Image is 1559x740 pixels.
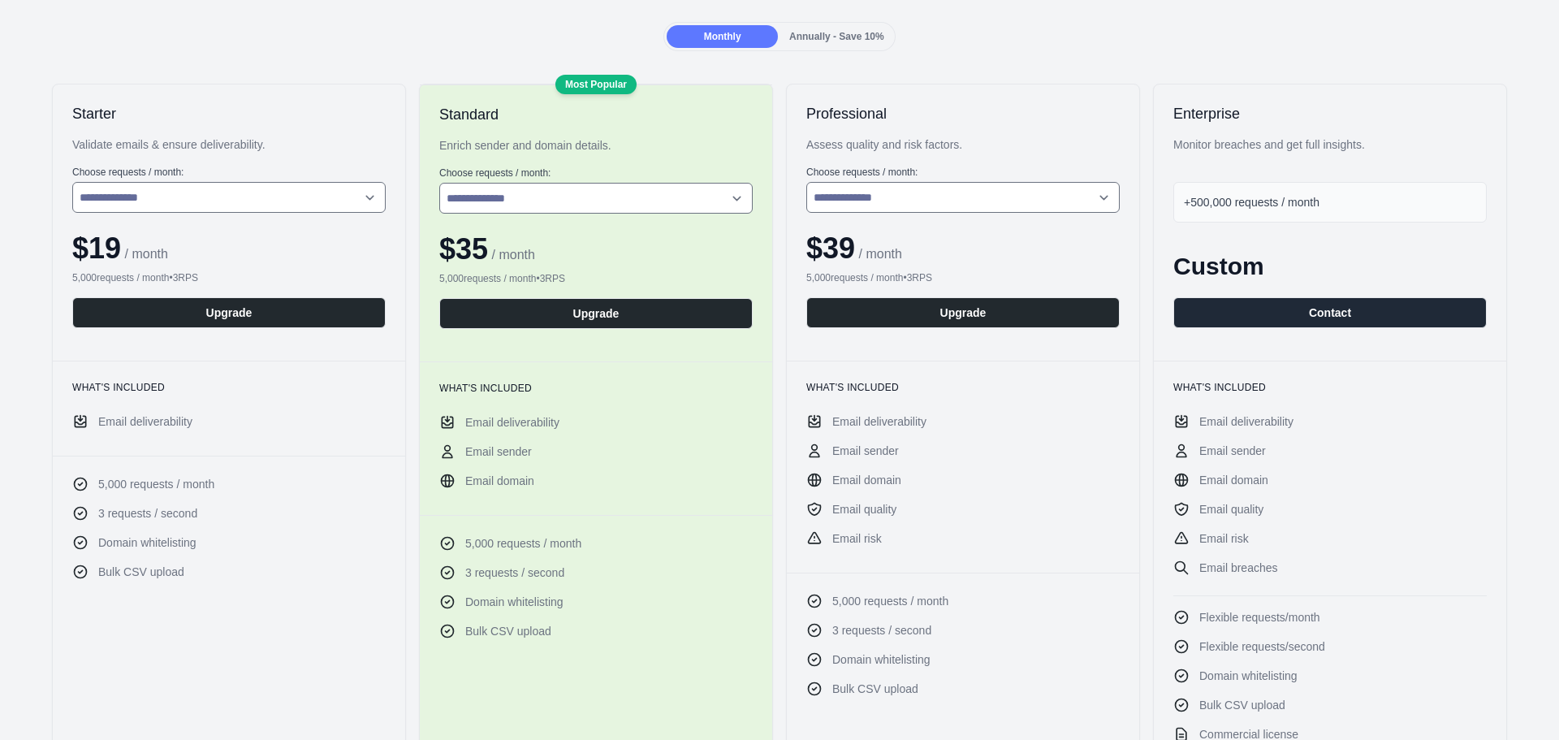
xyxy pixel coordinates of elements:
[806,297,1120,328] button: Upgrade
[1173,253,1264,279] span: Custom
[439,272,753,285] div: 5,000 requests / month • 3 RPS
[1173,297,1487,328] button: Contact
[806,271,1120,284] div: 5,000 requests / month • 3 RPS
[439,298,753,329] button: Upgrade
